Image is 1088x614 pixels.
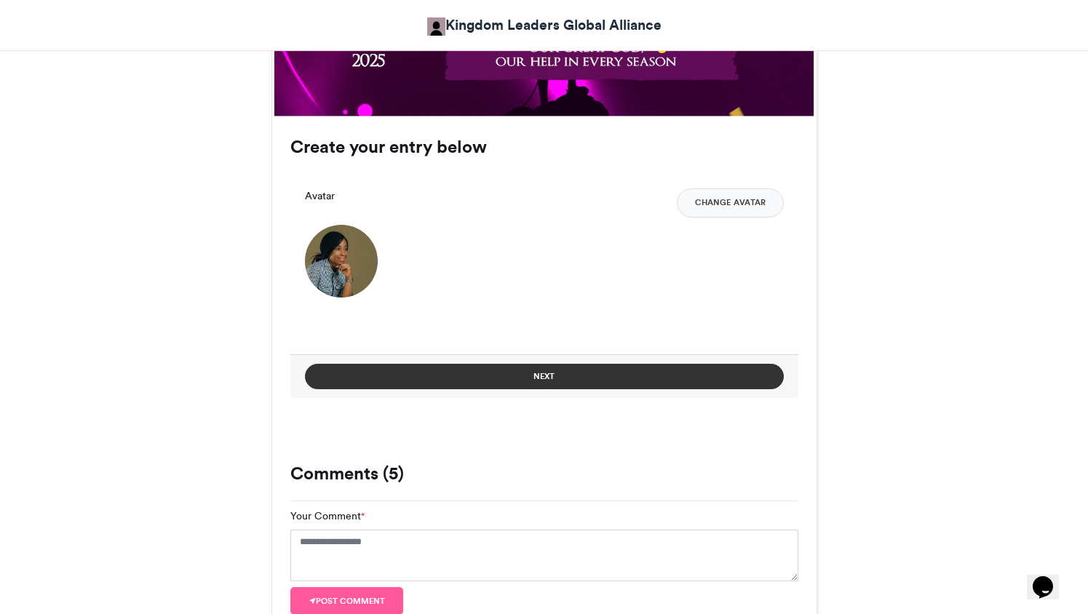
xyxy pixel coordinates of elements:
[1027,556,1073,599] iframe: chat widget
[290,509,365,524] label: Your Comment
[290,138,798,156] h3: Create your entry below
[305,225,378,298] img: 1757899222.65-b2dcae4267c1926e4edbba7f5065fdc4d8f11412.png
[290,465,798,482] h3: Comments (5)
[305,188,335,204] label: Avatar
[677,188,784,218] button: Change Avatar
[427,15,662,36] a: Kingdom Leaders Global Alliance
[305,364,784,389] button: Next
[427,17,445,36] img: Kingdom Leaders Global Alliance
